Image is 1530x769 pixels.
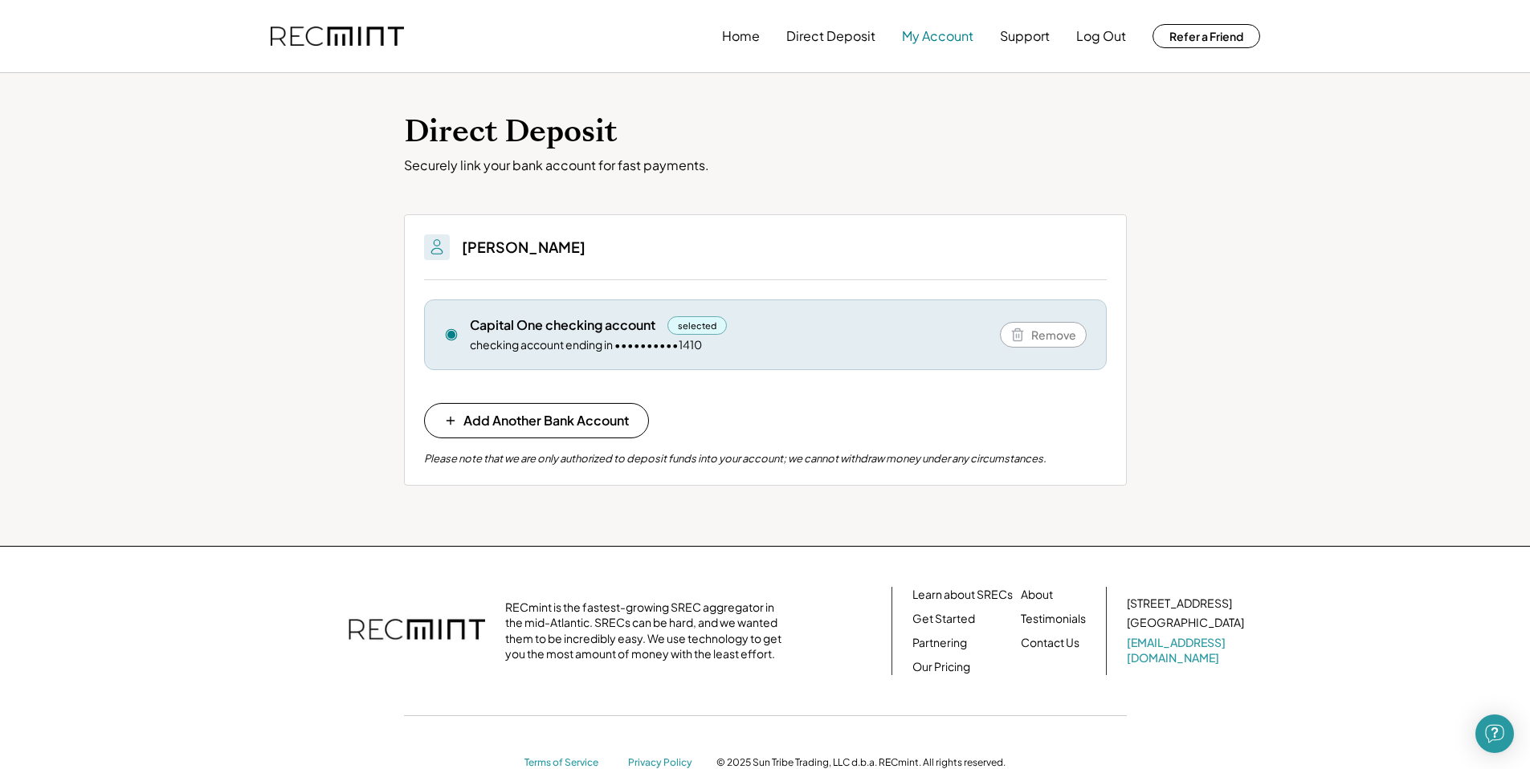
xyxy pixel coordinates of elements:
[1021,635,1079,651] a: Contact Us
[1153,24,1260,48] button: Refer a Friend
[404,113,1127,151] h1: Direct Deposit
[1031,329,1076,340] span: Remove
[722,20,760,52] button: Home
[1127,615,1244,631] div: [GEOGRAPHIC_DATA]
[1076,20,1126,52] button: Log Out
[1000,20,1050,52] button: Support
[349,603,485,659] img: recmint-logotype%403x.png
[424,403,649,438] button: Add Another Bank Account
[902,20,973,52] button: My Account
[470,316,655,334] div: Capital One checking account
[505,600,790,662] div: RECmint is the fastest-growing SREC aggregator in the mid-Atlantic. SRECs can be hard, and we wan...
[667,316,728,335] div: selected
[271,26,404,47] img: recmint-logotype%403x.png
[1021,611,1086,627] a: Testimonials
[463,414,629,427] span: Add Another Bank Account
[424,451,1047,466] div: Please note that we are only authorized to deposit funds into your account; we cannot withdraw mo...
[1127,596,1232,612] div: [STREET_ADDRESS]
[1127,635,1247,666] a: [EMAIL_ADDRESS][DOMAIN_NAME]
[786,20,875,52] button: Direct Deposit
[716,756,1006,769] div: © 2025 Sun Tribe Trading, LLC d.b.a. RECmint. All rights reserved.
[1021,587,1053,603] a: About
[912,587,1013,603] a: Learn about SRECs
[1000,322,1087,348] button: Remove
[427,238,447,257] img: People.svg
[912,659,970,675] a: Our Pricing
[470,337,702,353] div: checking account ending in ••••••••••1410
[912,635,967,651] a: Partnering
[912,611,975,627] a: Get Started
[462,238,585,256] h3: [PERSON_NAME]
[1475,714,1514,753] div: Open Intercom Messenger
[404,157,1127,174] div: Securely link your bank account for fast payments.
